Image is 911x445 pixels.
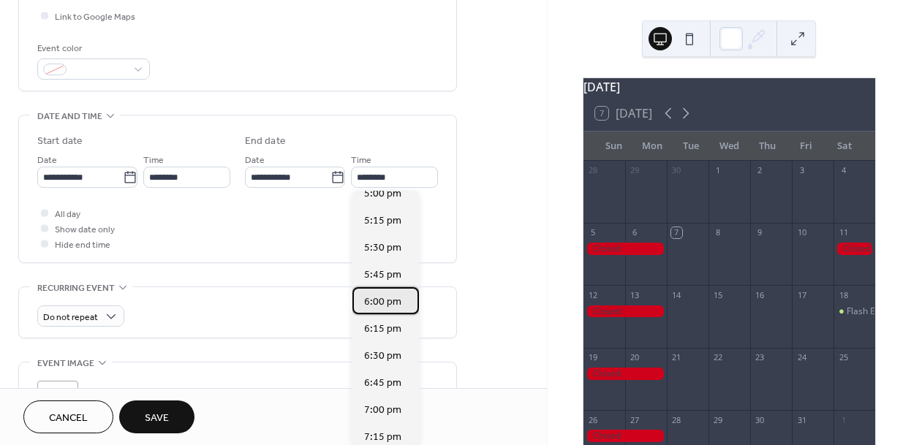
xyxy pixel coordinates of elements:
[671,227,682,238] div: 7
[55,237,110,253] span: Hide end time
[364,240,401,256] span: 5:30 pm
[583,78,875,96] div: [DATE]
[55,207,80,222] span: All day
[671,352,682,363] div: 21
[796,227,807,238] div: 10
[37,356,94,371] span: Event image
[37,109,102,124] span: Date and time
[588,352,599,363] div: 19
[119,400,194,433] button: Save
[143,153,164,168] span: Time
[787,132,825,161] div: Fri
[245,134,286,149] div: End date
[838,289,849,300] div: 18
[713,414,724,425] div: 29
[755,289,766,300] div: 16
[796,352,807,363] div: 24
[364,403,401,418] span: 7:00 pm
[55,9,135,25] span: Link to Google Maps
[633,132,671,161] div: Mon
[364,186,401,202] span: 5:00 pm
[713,352,724,363] div: 22
[755,414,766,425] div: 30
[672,132,710,161] div: Tue
[583,430,667,442] div: Closed
[588,414,599,425] div: 26
[55,222,115,237] span: Show date only
[713,165,724,176] div: 1
[671,289,682,300] div: 14
[364,376,401,391] span: 6:45 pm
[364,430,401,445] span: 7:15 pm
[588,227,599,238] div: 5
[245,153,265,168] span: Date
[583,243,667,255] div: Closed
[49,411,88,426] span: Cancel
[595,132,633,161] div: Sun
[630,289,640,300] div: 13
[847,305,893,318] div: Flash Event
[43,309,98,326] span: Do not repeat
[755,165,766,176] div: 2
[671,414,682,425] div: 28
[713,289,724,300] div: 15
[671,165,682,176] div: 30
[23,400,113,433] button: Cancel
[796,165,807,176] div: 3
[755,227,766,238] div: 9
[630,165,640,176] div: 29
[145,411,169,426] span: Save
[630,414,640,425] div: 27
[755,352,766,363] div: 23
[796,289,807,300] div: 17
[351,153,371,168] span: Time
[364,213,401,229] span: 5:15 pm
[37,41,147,56] div: Event color
[364,294,401,310] span: 6:00 pm
[838,227,849,238] div: 11
[838,352,849,363] div: 25
[749,132,787,161] div: Thu
[630,227,640,238] div: 6
[364,267,401,283] span: 5:45 pm
[583,368,667,380] div: Closed
[710,132,748,161] div: Wed
[588,165,599,176] div: 28
[364,322,401,337] span: 6:15 pm
[37,153,57,168] span: Date
[37,381,78,422] div: ;
[583,305,667,318] div: Closed
[630,352,640,363] div: 20
[713,227,724,238] div: 8
[833,243,875,255] div: Closed for Festival
[825,132,863,161] div: Sat
[838,414,849,425] div: 1
[37,281,115,296] span: Recurring event
[838,165,849,176] div: 4
[833,305,875,318] div: Flash Event
[588,289,599,300] div: 12
[796,414,807,425] div: 31
[37,134,83,149] div: Start date
[364,349,401,364] span: 6:30 pm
